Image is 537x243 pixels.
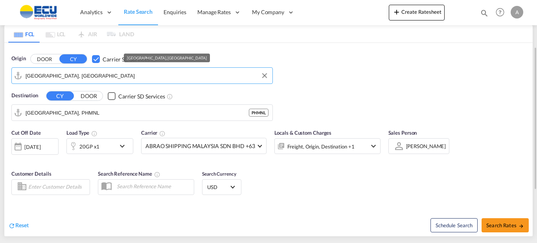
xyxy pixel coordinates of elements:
button: CY [59,54,87,63]
md-tab-item: FCL [8,25,40,43]
span: Search Reference Name [98,171,160,177]
span: Carrier [141,130,166,136]
span: Sales Person [388,130,417,136]
div: icon-refreshReset [8,221,29,230]
span: Locals & Custom Charges [274,130,332,136]
span: Reset [15,222,29,228]
div: Carrier SD Services [103,56,149,63]
div: Origin DOOR CY Checkbox No InkUnchecked: Search for CY (Container Yard) services for all selected... [4,43,533,236]
span: Help [493,6,507,19]
div: PHMNL [249,109,268,117]
input: Search Reference Name [113,180,194,192]
md-icon: Your search will be saved by the below given name [154,171,160,178]
button: icon-plus 400-fgCreate Ratesheet [389,5,445,20]
span: My Company [252,8,284,16]
md-select: Select Currency: $ USDUnited States Dollar [206,181,237,193]
md-icon: Unchecked: Search for CY (Container Yard) services for all selected carriers.Checked : Search for... [167,93,173,100]
div: Carrier SD Services [118,93,165,100]
input: Enter Customer Details [28,181,87,193]
span: Destination [11,92,38,100]
md-icon: icon-magnify [480,9,489,17]
span: ABRAO SHIPPING MALAYSIA SDN BHD +63 [145,142,255,150]
input: Search by Port [26,70,268,82]
md-checkbox: Checkbox No Ink [92,55,149,63]
input: Search by Port [26,107,249,119]
span: Search Currency [202,171,236,177]
img: 6cccb1402a9411edb762cf9624ab9cda.png [12,4,65,21]
span: Search Rates [486,222,524,228]
md-input-container: Shanghai, CNSHA [12,68,272,83]
md-pagination-wrapper: Use the left and right arrow keys to navigate between tabs [8,25,134,43]
div: Help [493,6,511,20]
span: Enquiries [164,9,186,15]
button: CY [46,91,74,100]
md-icon: icon-arrow-right [519,223,524,229]
div: Freight Origin Destination Factory Stuffing [287,141,355,152]
md-select: Sales Person: Antonio Olivera [405,141,447,152]
div: 20GP x1 [79,141,99,152]
span: Analytics [80,8,103,16]
md-checkbox: Checkbox No Ink [108,92,165,100]
span: USD [207,184,229,191]
span: Rate Search [124,8,153,15]
button: DOOR [75,92,103,101]
md-icon: icon-chevron-down [369,141,378,151]
span: Origin [11,55,26,63]
md-input-container: Manila, PHMNL [12,105,272,121]
div: Freight Origin Destination Factory Stuffingicon-chevron-down [274,138,381,154]
button: Clear Input [259,70,270,82]
span: Customer Details [11,171,51,177]
md-icon: icon-information-outline [91,130,97,137]
button: Note: By default Schedule search will only considerorigin ports, destination ports and cut off da... [430,218,478,232]
md-icon: icon-plus 400-fg [392,7,401,17]
md-datepicker: Select [11,154,17,165]
md-icon: icon-chevron-down [118,141,131,151]
div: A [511,6,523,19]
md-icon: The selected Trucker/Carrierwill be displayed in the rate results If the rates are from another f... [159,130,166,137]
span: Manage Rates [197,8,231,16]
div: [GEOGRAPHIC_DATA], [GEOGRAPHIC_DATA] [127,54,206,62]
button: DOOR [31,55,58,64]
span: Cut Off Date [11,130,41,136]
div: [DATE] [24,143,40,150]
span: Load Type [66,130,97,136]
div: icon-magnify [480,9,489,20]
md-icon: icon-refresh [8,222,15,229]
div: 20GP x1icon-chevron-down [66,138,133,154]
div: [DATE] [11,138,59,155]
button: Search Ratesicon-arrow-right [482,218,529,232]
div: [PERSON_NAME] [406,143,446,149]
